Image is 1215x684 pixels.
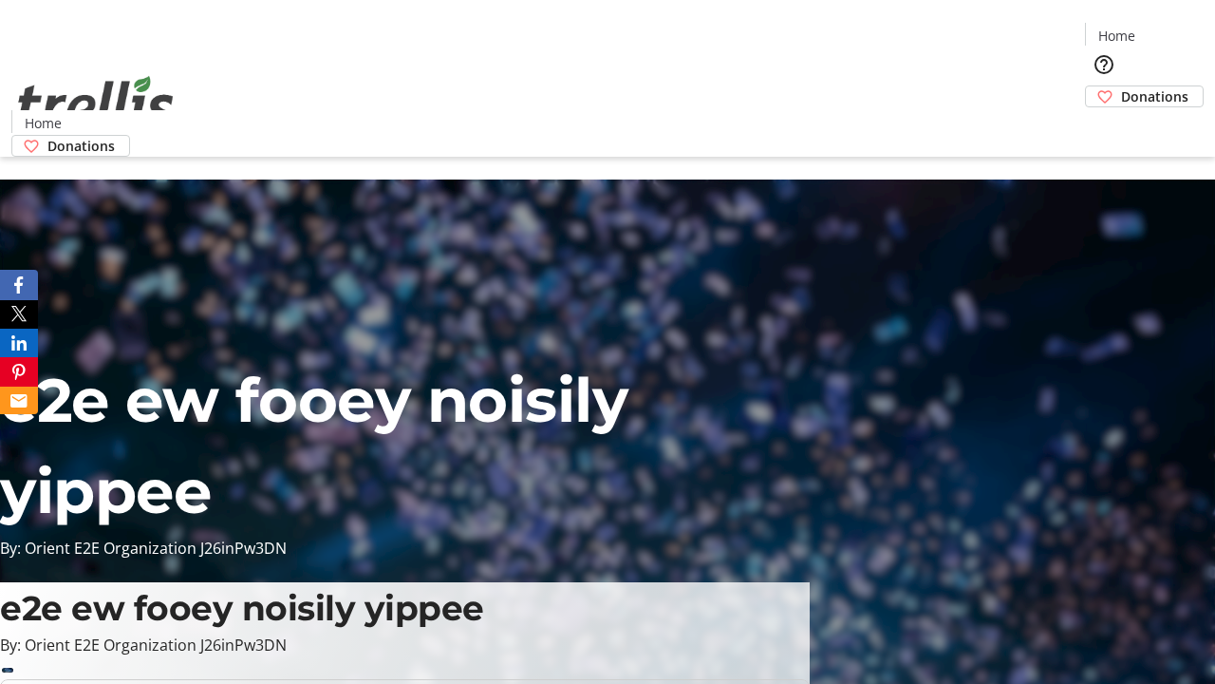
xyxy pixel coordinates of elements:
[11,135,130,157] a: Donations
[1085,46,1123,84] button: Help
[1098,26,1135,46] span: Home
[47,136,115,156] span: Donations
[12,113,73,133] a: Home
[1085,107,1123,145] button: Cart
[25,113,62,133] span: Home
[11,55,180,150] img: Orient E2E Organization J26inPw3DN's Logo
[1086,26,1147,46] a: Home
[1085,85,1204,107] a: Donations
[1121,86,1188,106] span: Donations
